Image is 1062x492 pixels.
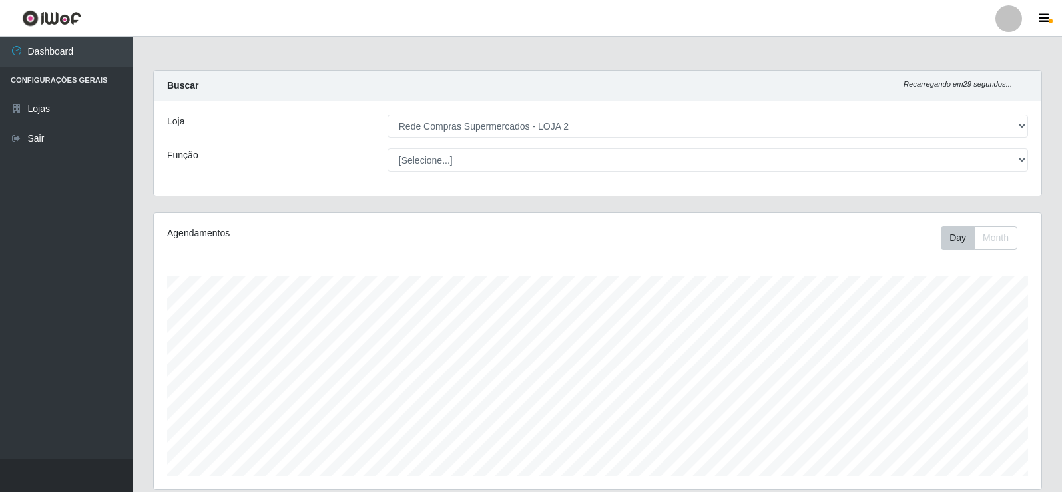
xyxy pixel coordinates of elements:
[22,10,81,27] img: CoreUI Logo
[167,80,198,91] strong: Buscar
[167,148,198,162] label: Função
[941,226,1028,250] div: Toolbar with button groups
[904,80,1012,88] i: Recarregando em 29 segundos...
[941,226,1017,250] div: First group
[974,226,1017,250] button: Month
[941,226,975,250] button: Day
[167,226,514,240] div: Agendamentos
[167,115,184,128] label: Loja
